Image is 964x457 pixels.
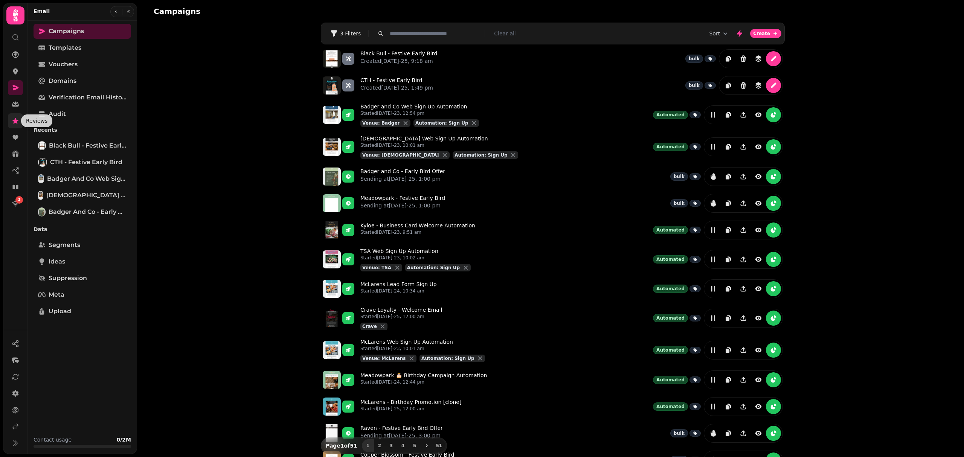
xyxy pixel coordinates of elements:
[46,191,127,200] span: [DEMOGRAPHIC_DATA] Web Sign Up Automation
[766,169,781,184] button: reports
[49,60,78,69] span: Vouchers
[377,443,383,448] span: 2
[323,168,341,186] img: aHR0cHM6Ly9zdGFtcGVkZS1zZXJ2aWNlLXByb2QtdGVtcGxhdGUtcHJldmlld3MuczMuZXUtd2VzdC0xLmFtYXpvbmF3cy5jb...
[436,443,442,448] span: 51
[412,443,418,448] span: 5
[706,343,721,358] button: edit
[360,247,471,271] a: TSA Web Sign Up AutomationStarted[DATE]-23, 10:02 amVenue: TSAcloseAutomation: Sign Upclose
[34,40,131,55] a: Templates
[709,30,729,37] button: Sort
[360,398,461,415] a: McLarens - Birthday Promotion [clone]Started[DATE]-25, 12:00 am
[409,439,421,452] button: 5
[670,429,688,437] div: bulk
[360,372,487,388] a: Meadowpark 🎂 Birthday Campaign AutomationStarted[DATE]-24, 12:44 pm
[49,93,127,102] span: Verification email history
[360,280,437,297] a: McLarens Lead Form Sign UpStarted[DATE]-24, 10:34 am
[470,119,478,127] button: close
[34,171,131,186] a: Badger and Co Web Sign Up AutomationBadger and Co Web Sign Up Automation
[751,196,766,211] button: view
[34,155,131,170] a: CTH - Festive Early BirdCTH - Festive Early Bird
[39,208,45,216] img: Badger and Co - Early Bird Offer
[441,151,448,159] button: close
[766,196,781,211] button: reports
[400,443,406,448] span: 4
[360,110,479,116] p: Started [DATE]-23, 12:54 pm
[39,158,46,166] img: CTH - Festive Early Bird
[653,376,688,384] div: Automated
[685,81,703,90] div: bulk
[751,426,766,441] button: view
[736,139,751,154] button: Share campaign preview
[653,314,688,322] div: Automated
[766,252,781,267] button: reports
[39,175,43,183] img: Badger and Co Web Sign Up Automation
[751,399,766,414] button: view
[706,196,721,211] button: reports
[766,139,781,154] button: reports
[34,138,131,153] a: Black Bull - Festive Early BirdBlack Bull - Festive Early Bird
[362,439,445,452] nav: Pagination
[116,437,131,443] b: 0 / 2M
[706,372,721,387] button: edit
[455,152,507,158] span: Automation: Sign Up
[34,238,131,253] a: Segments
[49,257,65,266] span: Ideas
[360,314,442,320] p: Started [DATE]-25, 12:00 am
[379,323,386,330] button: close
[509,151,517,159] button: close
[751,78,766,93] button: revisions
[360,406,461,412] p: Started [DATE]-25, 12:00 am
[34,73,131,88] a: Domains
[751,169,766,184] button: view
[766,426,781,441] button: reports
[766,311,781,326] button: reports
[653,143,688,151] div: Automated
[360,338,485,362] a: McLarens Web Sign Up AutomationStarted[DATE]-23, 10:01 amVenue: McLarenscloseAutomation: Sign Upc...
[323,76,341,94] img: aHR0cHM6Ly9zdGFtcGVkZS1zZXJ2aWNlLXByb2QtdGVtcGxhdGUtcHJldmlld3MuczMuZXUtd2VzdC0xLmFtYXpvbmF3cy5jb...
[736,78,751,93] button: Delete
[34,304,131,319] a: Upload
[766,222,781,238] button: reports
[736,372,751,387] button: Share campaign preview
[736,252,751,267] button: Share campaign preview
[360,222,475,238] a: Kyloe - Business Card Welcome AutomationStarted[DATE]-23, 9:51 am
[49,207,127,216] span: Badger and Co - Early Bird Offer
[721,426,736,441] button: duplicate
[766,372,781,387] button: reports
[736,222,751,238] button: Share campaign preview
[49,141,127,150] span: Black Bull - Festive Early Bird
[751,139,766,154] button: view
[736,51,751,66] button: Delete
[421,356,474,361] span: Automation: Sign Up
[323,398,341,416] img: aHR0cHM6Ly9zdGFtcGVkZS1zZXJ2aWNlLXByb2QtdGVtcGxhdGUtcHJldmlld3MuczMuZXUtd2VzdC0xLmFtYXpvbmF3cy5jb...
[21,114,52,127] div: Reviews
[766,281,781,296] button: reports
[653,346,688,354] div: Automated
[34,287,131,302] a: Meta
[323,280,341,298] img: aHR0cHM6Ly9zdGFtcGVkZS1zZXJ2aWNlLXByb2QtdGVtcGxhdGUtcHJldmlld3MuczMuZXUtd2VzdC0xLmFtYXpvbmF3cy5jb...
[388,443,394,448] span: 3
[34,8,50,15] h2: Email
[706,311,721,326] button: edit
[50,158,122,167] span: CTH - Festive Early Bird
[360,202,445,209] p: Sending at [DATE]-25, 1:00 pm
[374,439,386,452] button: 2
[360,103,479,127] a: Badger and Co Web Sign Up AutomationStarted[DATE]-23, 12:54 pmVenue: BadgercloseAutomation: Sign ...
[49,76,76,85] span: Domains
[323,194,341,212] img: aHR0cHM6Ly9zdGFtcGVkZS1zZXJ2aWNlLXByb2QtdGVtcGxhdGUtcHJldmlld3MuczMuZXUtd2VzdC0xLmFtYXpvbmF3cy5jb...
[323,250,341,268] img: aHR0cHM6Ly9zdGFtcGVkZS1zZXJ2aWNlLXByb2QtdGVtcGxhdGUtcHJldmlld3MuczMuZXUtd2VzdC0xLmFtYXpvbmF3cy5jb...
[360,57,437,65] p: Created [DATE]-25, 9:18 am
[736,311,751,326] button: Share campaign preview
[362,265,391,270] span: Venue: TSA
[721,399,736,414] button: duplicate
[736,107,751,122] button: Share campaign preview
[362,152,439,158] span: Venue: [DEMOGRAPHIC_DATA]
[462,264,470,271] button: close
[766,78,781,93] button: edit
[706,426,721,441] button: reports
[39,142,45,149] img: Black Bull - Festive Early Bird
[27,21,137,430] nav: Tabs
[360,229,475,235] p: Started [DATE]-23, 9:51 am
[324,27,367,40] button: 3 Filters
[736,343,751,358] button: Share campaign preview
